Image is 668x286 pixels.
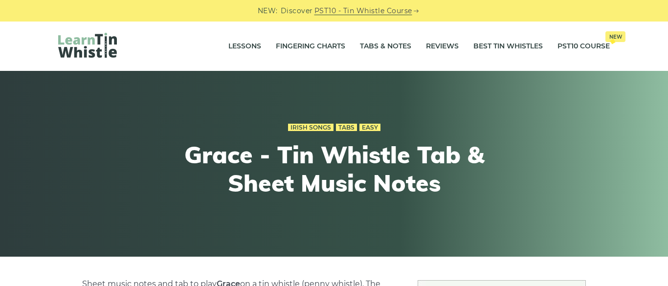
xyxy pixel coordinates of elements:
[336,124,357,132] a: Tabs
[154,141,514,197] h1: Grace - Tin Whistle Tab & Sheet Music Notes
[228,34,261,59] a: Lessons
[276,34,345,59] a: Fingering Charts
[360,34,411,59] a: Tabs & Notes
[605,31,625,42] span: New
[58,33,117,58] img: LearnTinWhistle.com
[557,34,610,59] a: PST10 CourseNew
[288,124,334,132] a: Irish Songs
[473,34,543,59] a: Best Tin Whistles
[359,124,380,132] a: Easy
[426,34,459,59] a: Reviews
